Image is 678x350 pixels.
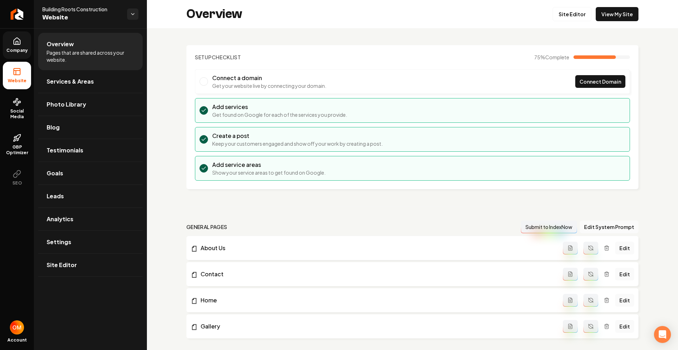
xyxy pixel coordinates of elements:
[38,93,143,116] a: Photo Library
[563,268,578,280] button: Add admin page prompt
[3,92,31,125] a: Social Media
[545,54,569,60] span: Complete
[38,70,143,93] a: Services & Areas
[563,320,578,333] button: Add admin page prompt
[212,103,347,111] h3: Add services
[575,75,625,88] a: Connect Domain
[615,294,634,307] a: Edit
[3,128,31,161] a: GBP Optimizer
[186,223,227,230] h2: general pages
[38,139,143,162] a: Testimonials
[195,54,241,61] h2: Checklist
[5,78,29,84] span: Website
[38,231,143,253] a: Settings
[38,185,143,207] a: Leads
[47,192,64,200] span: Leads
[191,270,563,278] a: Contact
[38,162,143,185] a: Goals
[47,40,74,48] span: Overview
[563,294,578,307] button: Add admin page prompt
[615,242,634,254] a: Edit
[10,320,24,334] button: Open user button
[191,244,563,252] a: About Us
[47,261,77,269] span: Site Editor
[7,337,27,343] span: Account
[47,146,83,155] span: Testimonials
[212,74,326,82] h3: Connect a domain
[553,7,591,21] a: Site Editor
[47,238,71,246] span: Settings
[3,144,31,156] span: GBP Optimizer
[212,111,347,118] p: Get found on Google for each of the services you provide.
[47,123,60,132] span: Blog
[47,215,73,223] span: Analytics
[212,140,383,147] p: Keep your customers engaged and show off your work by creating a post.
[212,82,326,89] p: Get your website live by connecting your domain.
[42,6,121,13] span: Building Roots Construction
[42,13,121,23] span: Website
[195,54,212,60] span: Setup
[10,320,24,334] img: Omar Molai
[3,108,31,120] span: Social Media
[47,49,134,63] span: Pages that are shared across your website.
[654,326,671,343] div: Open Intercom Messenger
[521,221,577,233] button: Submit to IndexNow
[596,7,638,21] a: View My Site
[38,208,143,230] a: Analytics
[191,322,563,331] a: Gallery
[563,242,578,254] button: Add admin page prompt
[579,78,621,85] span: Connect Domain
[38,254,143,276] a: Site Editor
[212,161,326,169] h3: Add service areas
[4,48,31,53] span: Company
[3,31,31,59] a: Company
[615,320,634,333] a: Edit
[47,169,63,177] span: Goals
[212,132,383,140] h3: Create a post
[3,164,31,192] button: SEO
[615,268,634,280] a: Edit
[10,180,25,186] span: SEO
[38,116,143,139] a: Blog
[47,77,94,86] span: Services & Areas
[212,169,326,176] p: Show your service areas to get found on Google.
[191,296,563,304] a: Home
[580,221,638,233] button: Edit System Prompt
[47,100,86,109] span: Photo Library
[534,54,569,61] span: 75 %
[186,7,242,21] h2: Overview
[11,8,24,20] img: Rebolt Logo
